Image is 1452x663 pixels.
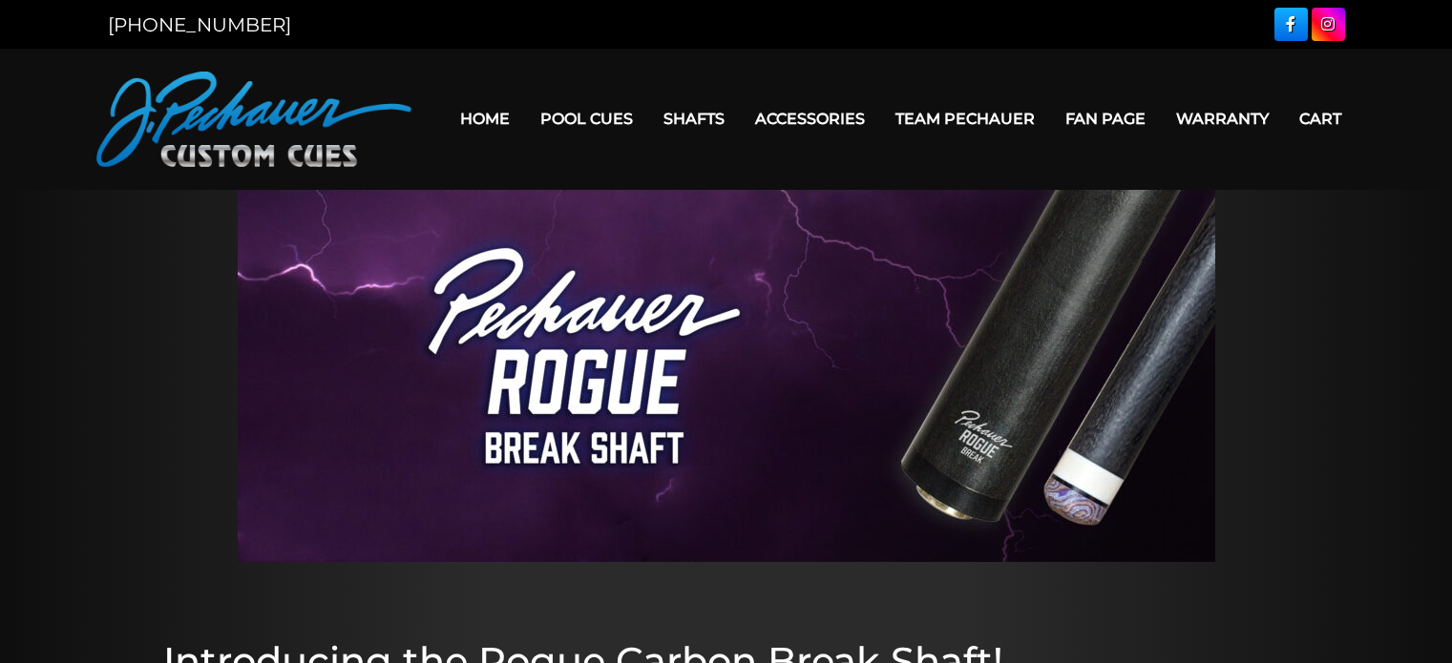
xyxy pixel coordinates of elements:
a: Cart [1284,94,1357,143]
a: Warranty [1161,94,1284,143]
img: Pechauer Custom Cues [96,72,411,167]
a: Fan Page [1050,94,1161,143]
a: Shafts [648,94,740,143]
a: [PHONE_NUMBER] [108,13,291,36]
a: Pool Cues [525,94,648,143]
a: Team Pechauer [880,94,1050,143]
a: Home [445,94,525,143]
a: Accessories [740,94,880,143]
